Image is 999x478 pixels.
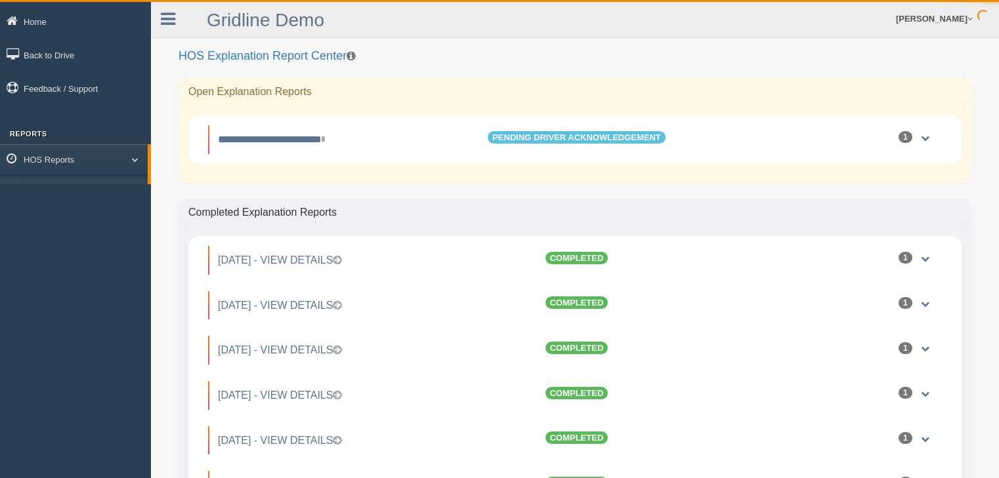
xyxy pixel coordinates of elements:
[488,131,666,144] span: Pending Driver Acknowledgement
[899,252,912,264] div: 1
[218,344,342,355] a: [DATE] - View Details
[545,431,608,444] span: Completed
[179,50,971,63] h2: HOS Explanation Report Center
[899,131,912,143] div: 1
[899,342,912,354] div: 1
[545,252,608,264] span: Completed
[899,297,912,309] div: 1
[545,342,608,354] span: Completed
[179,77,971,106] div: Open Explanation Reports
[218,389,342,401] a: [DATE] - View Details
[207,10,324,30] a: Gridline Demo
[899,387,912,399] div: 1
[899,432,912,444] div: 1
[24,178,148,202] a: HOS Explanation Report Center
[179,198,971,227] div: Completed Explanation Reports
[218,254,342,266] a: [DATE] - View Details
[545,296,608,309] span: Completed
[218,435,342,446] a: [DATE] - View Details
[545,387,608,399] span: Completed
[218,300,342,311] a: [DATE] - View Details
